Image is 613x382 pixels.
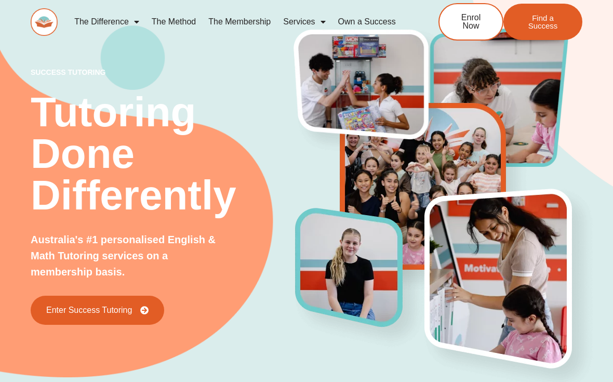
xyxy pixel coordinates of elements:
[145,10,202,34] a: The Method
[202,10,277,34] a: The Membership
[31,69,296,76] p: success tutoring
[332,10,402,34] a: Own a Success
[503,4,582,40] a: Find a Success
[68,10,407,34] nav: Menu
[519,14,567,30] span: Find a Success
[68,10,145,34] a: The Difference
[455,14,487,30] span: Enrol Now
[31,296,164,325] a: Enter Success Tutoring
[277,10,331,34] a: Services
[31,91,296,216] h2: Tutoring Done Differently
[438,3,503,41] a: Enrol Now
[46,306,132,314] span: Enter Success Tutoring
[31,232,224,280] p: Australia's #1 personalised English & Math Tutoring services on a membership basis.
